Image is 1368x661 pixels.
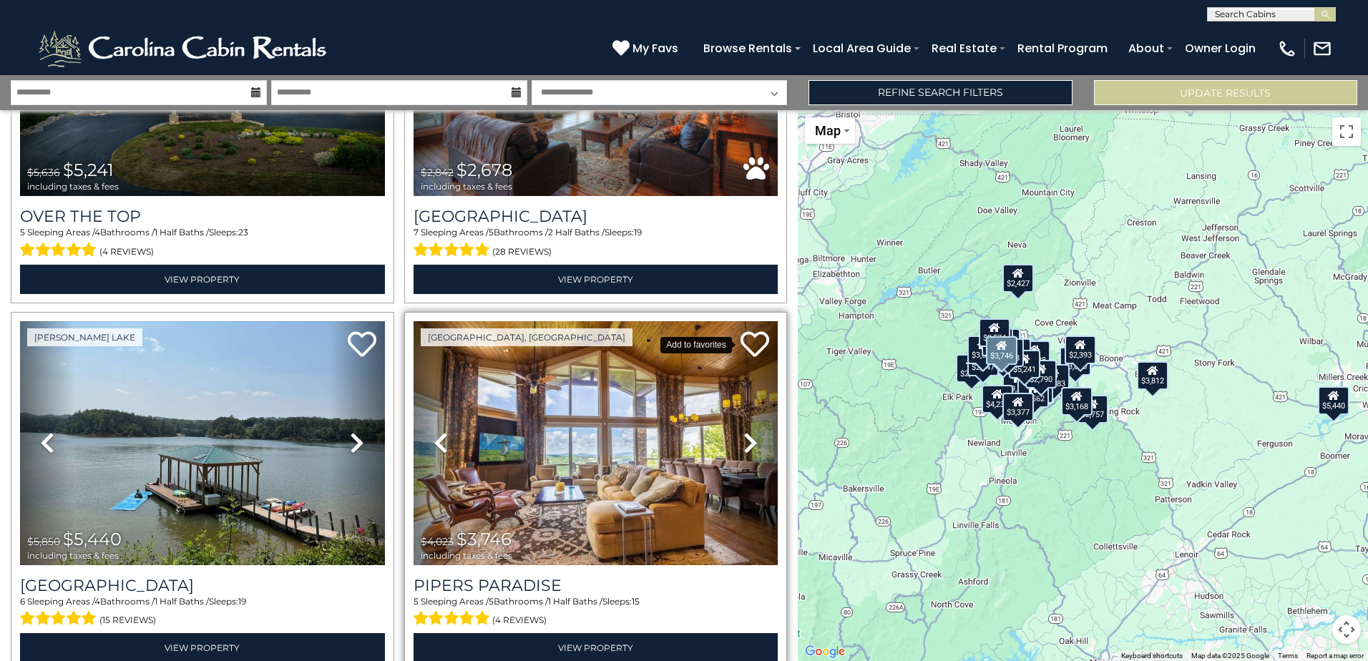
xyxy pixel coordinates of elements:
[815,123,841,138] span: Map
[924,36,1004,61] a: Real Estate
[414,595,778,630] div: Sleeping Areas / Bathrooms / Sleeps:
[548,227,605,238] span: 2 Half Baths /
[1002,369,1033,398] div: $9,541
[1060,387,1092,416] div: $3,168
[456,529,512,549] span: $3,746
[20,321,385,565] img: thumbnail_164826886.jpeg
[414,265,778,294] a: View Property
[1121,36,1171,61] a: About
[238,596,246,607] span: 19
[1021,375,1052,403] div: $2,738
[94,596,100,607] span: 4
[414,576,778,595] a: Pipers Paradise
[1278,652,1298,660] a: Terms
[982,385,1013,413] div: $4,238
[805,117,855,144] button: Change map style
[801,642,849,661] a: Open this area in Google Maps (opens a new window)
[27,551,122,560] span: including taxes & fees
[1060,347,1091,376] div: $3,846
[1121,651,1183,661] button: Keyboard shortcuts
[1094,80,1357,105] button: Update Results
[155,596,209,607] span: 1 Half Baths /
[20,226,385,260] div: Sleeping Areas / Bathrooms / Sleeps:
[27,182,119,191] span: including taxes & fees
[27,166,60,179] span: $5,636
[20,265,385,294] a: View Property
[414,226,778,260] div: Sleeping Areas / Bathrooms / Sleeps:
[967,336,998,364] div: $3,620
[1076,395,1108,423] div: $2,757
[421,535,454,548] span: $4,023
[414,207,778,226] a: [GEOGRAPHIC_DATA]
[634,227,642,238] span: 19
[992,338,1024,367] div: $2,678
[414,207,778,226] h3: Majestic Mountain Haus
[1306,652,1364,660] a: Report a map error
[238,227,248,238] span: 23
[1025,360,1056,388] div: $2,790
[20,576,385,595] h3: Lake Haven Lodge
[492,611,547,630] span: (4 reviews)
[808,80,1072,105] a: Refine Search Filters
[985,336,1017,365] div: $3,746
[20,595,385,630] div: Sleeping Areas / Bathrooms / Sleeps:
[1065,336,1096,364] div: $2,393
[94,227,100,238] span: 4
[27,535,60,548] span: $5,850
[1277,39,1297,59] img: phone-regular-white.png
[63,160,114,180] span: $5,241
[1002,264,1033,293] div: $2,427
[1318,386,1349,415] div: $5,440
[63,529,122,549] span: $5,440
[489,227,494,238] span: 5
[36,27,333,70] img: White-1-2.png
[660,337,731,353] div: Add to favorites
[955,354,987,383] div: $2,522
[27,328,142,346] a: [PERSON_NAME] Lake
[612,39,682,58] a: My Favs
[632,596,640,607] span: 15
[421,551,512,560] span: including taxes & fees
[421,182,512,191] span: including taxes & fees
[421,328,632,346] a: [GEOGRAPHIC_DATA], [GEOGRAPHIC_DATA]
[1019,341,1050,369] div: $2,438
[979,318,1010,347] div: $2,574
[548,596,602,607] span: 1 Half Baths /
[414,227,419,238] span: 7
[1178,36,1263,61] a: Owner Login
[492,243,552,261] span: (28 reviews)
[20,596,25,607] span: 6
[806,36,918,61] a: Local Area Guide
[414,596,419,607] span: 5
[1191,652,1269,660] span: Map data ©2025 Google
[20,576,385,595] a: [GEOGRAPHIC_DATA]
[348,330,376,361] a: Add to favorites
[99,243,154,261] span: (4 reviews)
[456,160,512,180] span: $2,678
[1009,350,1040,378] div: $5,241
[421,166,454,179] span: $2,842
[1137,361,1168,390] div: $3,812
[1332,117,1361,146] button: Toggle fullscreen view
[1038,364,1070,393] div: $2,083
[696,36,799,61] a: Browse Rentals
[489,596,494,607] span: 5
[20,207,385,226] a: Over The Top
[414,321,778,565] img: thumbnail_166630216.jpeg
[99,611,156,630] span: (15 reviews)
[20,227,25,238] span: 5
[1312,39,1332,59] img: mail-regular-white.png
[155,227,209,238] span: 1 Half Baths /
[801,642,849,661] img: Google
[632,39,678,57] span: My Favs
[1010,36,1115,61] a: Rental Program
[1332,615,1361,644] button: Map camera controls
[1002,393,1034,421] div: $3,377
